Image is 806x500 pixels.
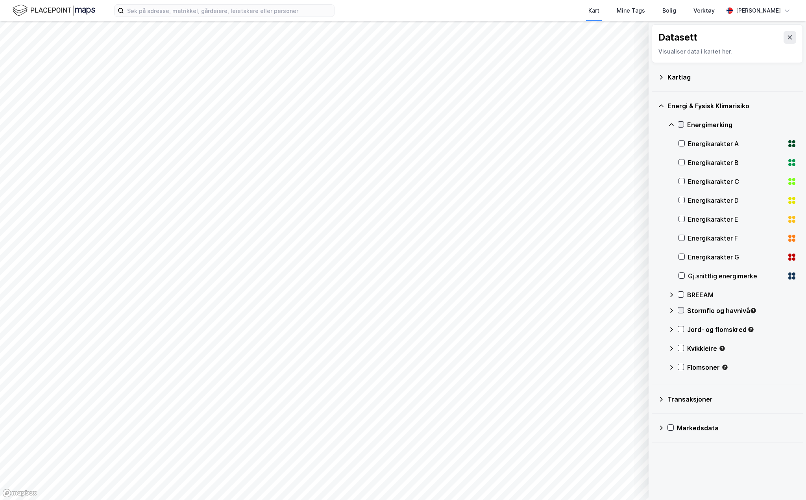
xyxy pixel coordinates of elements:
[124,5,334,17] input: Søk på adresse, matrikkel, gårdeiere, leietakere eller personer
[688,252,784,262] div: Energikarakter G
[693,6,715,15] div: Verktøy
[658,31,697,44] div: Datasett
[767,462,806,500] iframe: Chat Widget
[688,158,784,167] div: Energikarakter B
[750,307,757,314] div: Tooltip anchor
[688,177,784,186] div: Energikarakter C
[688,271,784,281] div: Gj.snittlig energimerke
[687,363,797,372] div: Flomsoner
[667,72,797,82] div: Kartlag
[687,344,797,353] div: Kvikkleire
[688,215,784,224] div: Energikarakter E
[2,489,37,498] a: Mapbox homepage
[687,290,797,300] div: BREEAM
[662,6,676,15] div: Bolig
[688,139,784,148] div: Energikarakter A
[687,120,797,130] div: Energimerking
[677,423,797,433] div: Markedsdata
[667,394,797,404] div: Transaksjoner
[688,196,784,205] div: Energikarakter D
[688,233,784,243] div: Energikarakter F
[747,326,754,333] div: Tooltip anchor
[658,47,796,56] div: Visualiser data i kartet her.
[687,325,797,334] div: Jord- og flomskred
[588,6,599,15] div: Kart
[667,101,797,111] div: Energi & Fysisk Klimarisiko
[736,6,781,15] div: [PERSON_NAME]
[719,345,726,352] div: Tooltip anchor
[687,306,797,315] div: Stormflo og havnivå
[13,4,95,17] img: logo.f888ab2527a4732fd821a326f86c7f29.svg
[721,364,728,371] div: Tooltip anchor
[617,6,645,15] div: Mine Tags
